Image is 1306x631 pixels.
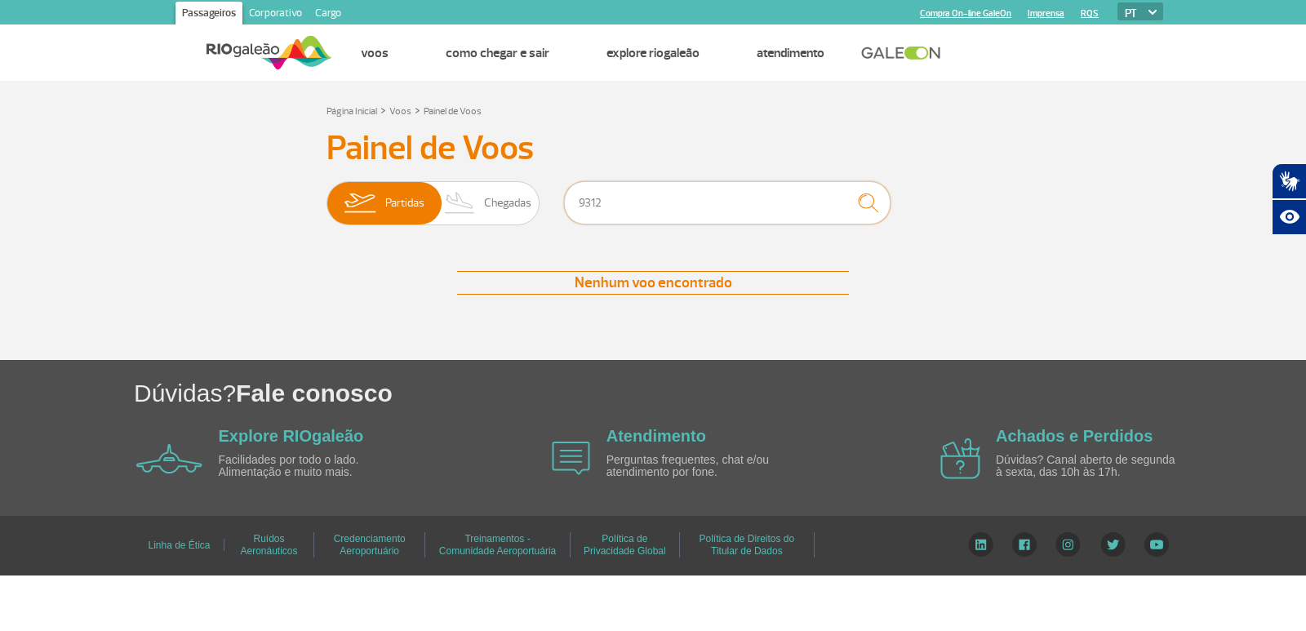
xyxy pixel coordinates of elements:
[484,182,531,224] span: Chegadas
[326,128,979,169] h3: Painel de Voos
[385,182,424,224] span: Partidas
[175,2,242,28] a: Passageiros
[606,454,794,479] p: Perguntas frequentes, chat e/ou atendimento por fone.
[920,8,1011,19] a: Compra On-line GaleOn
[996,454,1184,479] p: Dúvidas? Canal aberto de segunda à sexta, das 10h às 17h.
[1012,532,1037,557] img: Facebook
[552,442,590,475] img: airplane icon
[1272,163,1306,199] button: Abrir tradutor de língua de sinais.
[584,527,666,562] a: Política de Privacidade Global
[1055,532,1081,557] img: Instagram
[699,527,794,562] a: Política de Direitos do Titular de Dados
[439,527,556,562] a: Treinamentos - Comunidade Aeroportuária
[1028,8,1064,19] a: Imprensa
[148,534,210,557] a: Linha de Ética
[1272,163,1306,235] div: Plugin de acessibilidade da Hand Talk.
[996,427,1153,445] a: Achados e Perdidos
[457,271,849,295] div: Nenhum voo encontrado
[361,45,389,61] a: Voos
[606,45,700,61] a: Explore RIOgaleão
[326,105,377,118] a: Página Inicial
[236,380,393,407] span: Fale conosco
[240,527,297,562] a: Ruídos Aeronáuticos
[446,45,549,61] a: Como chegar e sair
[1272,199,1306,235] button: Abrir recursos assistivos.
[757,45,824,61] a: Atendimento
[136,444,202,473] img: airplane icon
[1081,8,1099,19] a: RQS
[606,427,706,445] a: Atendimento
[309,2,348,28] a: Cargo
[424,105,482,118] a: Painel de Voos
[415,100,420,119] a: >
[1100,532,1126,557] img: Twitter
[968,532,993,557] img: LinkedIn
[219,454,406,479] p: Facilidades por todo o lado. Alimentação e muito mais.
[940,438,980,479] img: airplane icon
[1144,532,1169,557] img: YouTube
[242,2,309,28] a: Corporativo
[219,427,364,445] a: Explore RIOgaleão
[334,527,406,562] a: Credenciamento Aeroportuário
[436,182,484,224] img: slider-desembarque
[389,105,411,118] a: Voos
[134,376,1306,410] h1: Dúvidas?
[380,100,386,119] a: >
[564,181,891,224] input: Voo, cidade ou cia aérea
[334,182,385,224] img: slider-embarque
